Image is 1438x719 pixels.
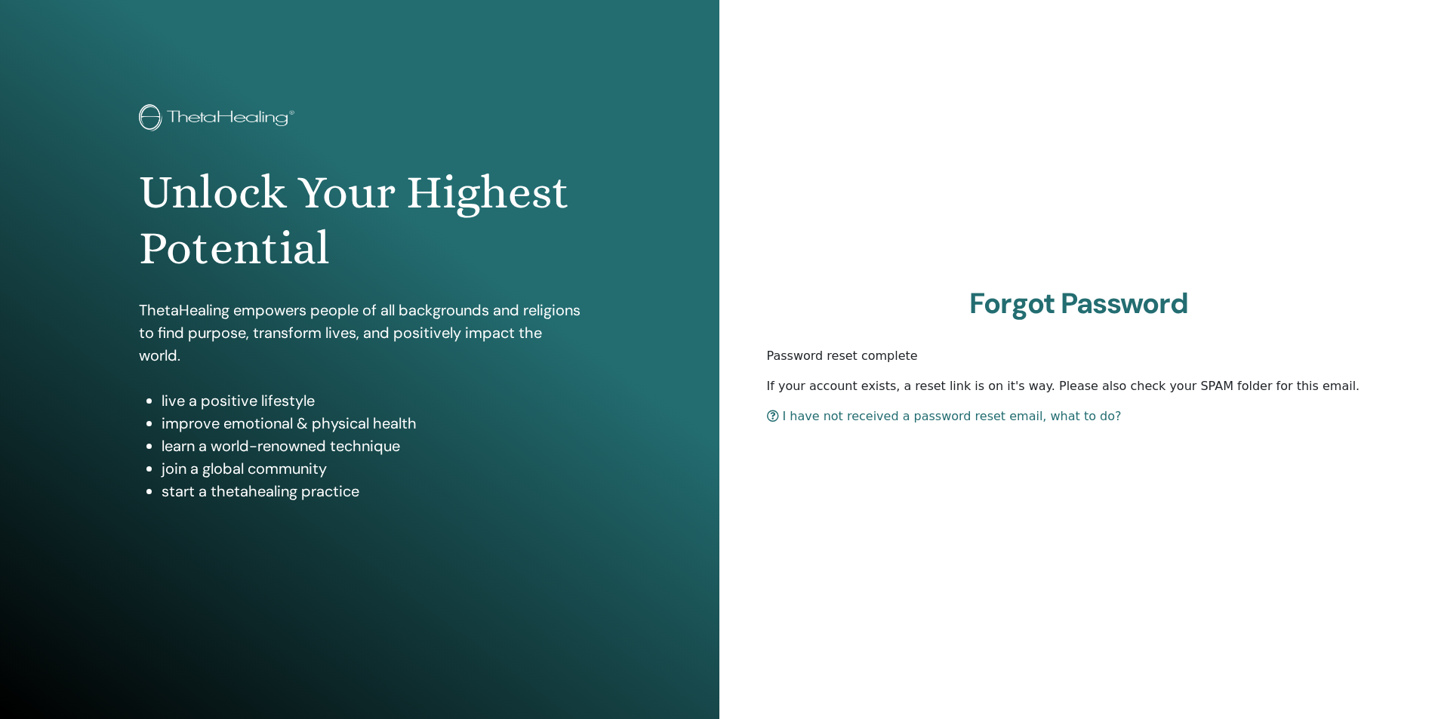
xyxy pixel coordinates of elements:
[139,299,580,367] p: ThetaHealing empowers people of all backgrounds and religions to find purpose, transform lives, a...
[767,377,1391,395] p: If your account exists, a reset link is on it's way. Please also check your SPAM folder for this ...
[162,412,580,435] li: improve emotional & physical health
[139,164,580,277] h1: Unlock Your Highest Potential
[767,409,1122,423] a: I have not received a password reset email, what to do?
[162,480,580,502] li: start a thetahealing practice
[162,389,580,412] li: live a positive lifestyle
[767,347,1391,365] p: Password reset complete
[767,287,1391,321] h2: Forgot Password
[162,435,580,457] li: learn a world-renowned technique
[162,457,580,480] li: join a global community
